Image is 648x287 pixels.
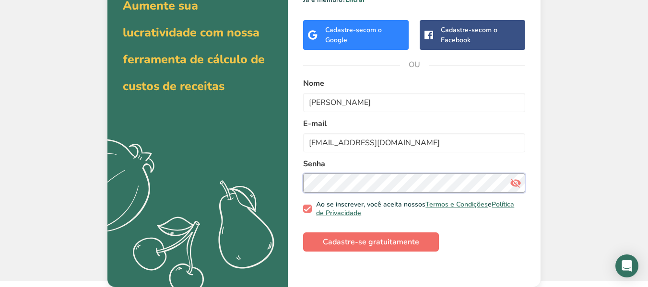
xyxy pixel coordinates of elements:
[303,118,327,129] font: E-mail
[303,133,525,152] input: email@exemplo.com
[316,200,514,218] a: Política de Privacidade
[488,200,492,209] font: e
[303,232,439,252] button: Cadastre-se gratuitamente
[615,254,638,277] div: Abra o Intercom Messenger
[425,200,488,209] a: Termos e Condições
[441,25,479,34] font: Cadastre-se
[409,59,420,70] font: OU
[316,200,425,209] font: Ao se inscrever, você aceita nossos
[303,78,324,89] font: Nome
[323,237,419,247] font: Cadastre-se gratuitamente
[303,93,525,112] input: John Doe
[325,25,363,34] font: Cadastre-se
[303,159,325,169] font: Senha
